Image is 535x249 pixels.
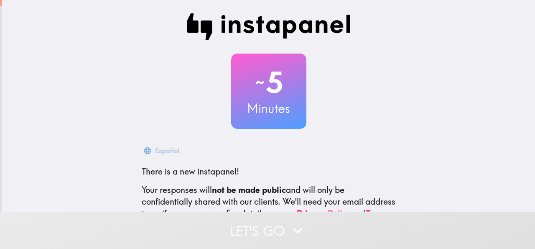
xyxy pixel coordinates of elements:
div: Español [155,145,179,157]
img: Instapanel [187,13,351,40]
h2: 5 [231,65,306,100]
p: Your responses will and will only be confidentially shared with our clients. We'll need your emai... [142,184,396,219]
a: Privacy Policy [297,208,351,218]
a: Terms [366,208,389,218]
h3: Minutes [231,100,306,117]
span: There is a new instapanel! [142,166,239,177]
b: not be made public [212,185,286,195]
span: ~ [254,70,266,95]
button: Español [142,142,183,159]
